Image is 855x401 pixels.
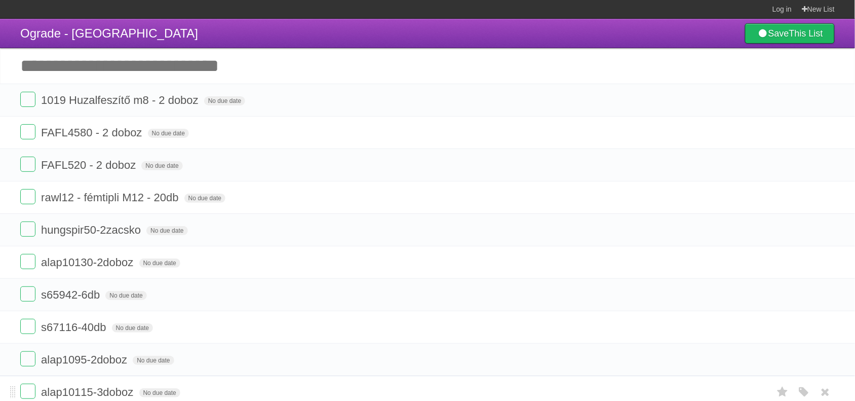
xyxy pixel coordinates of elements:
[41,224,143,236] span: hungspir50-2zacsko
[20,319,35,334] label: Done
[41,159,138,171] span: FAFL520 - 2 doboz
[20,384,35,399] label: Done
[41,256,136,269] span: alap10130-2doboz
[20,254,35,269] label: Done
[105,291,146,300] span: No due date
[133,356,174,365] span: No due date
[146,226,187,235] span: No due date
[20,124,35,139] label: Done
[41,126,144,139] span: FAFL4580 - 2 doboz
[41,94,201,106] span: 1019 Huzalfeszítő m8 - 2 doboz
[41,321,108,334] span: s67116-40db
[20,189,35,204] label: Done
[20,351,35,367] label: Done
[20,222,35,237] label: Done
[41,288,102,301] span: s65942-6db
[184,194,225,203] span: No due date
[139,388,180,397] span: No due date
[139,259,180,268] span: No due date
[41,191,181,204] span: rawl12 - fémtipli M12 - 20db
[148,129,189,138] span: No due date
[789,28,823,39] b: This List
[141,161,182,170] span: No due date
[20,286,35,302] label: Done
[773,384,792,400] label: Star task
[20,26,198,40] span: Ograde - [GEOGRAPHIC_DATA]
[204,96,245,105] span: No due date
[20,92,35,107] label: Done
[41,353,130,366] span: alap1095-2doboz
[745,23,835,44] a: SaveThis List
[112,323,153,333] span: No due date
[20,157,35,172] label: Done
[41,386,136,398] span: alap10115-3doboz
